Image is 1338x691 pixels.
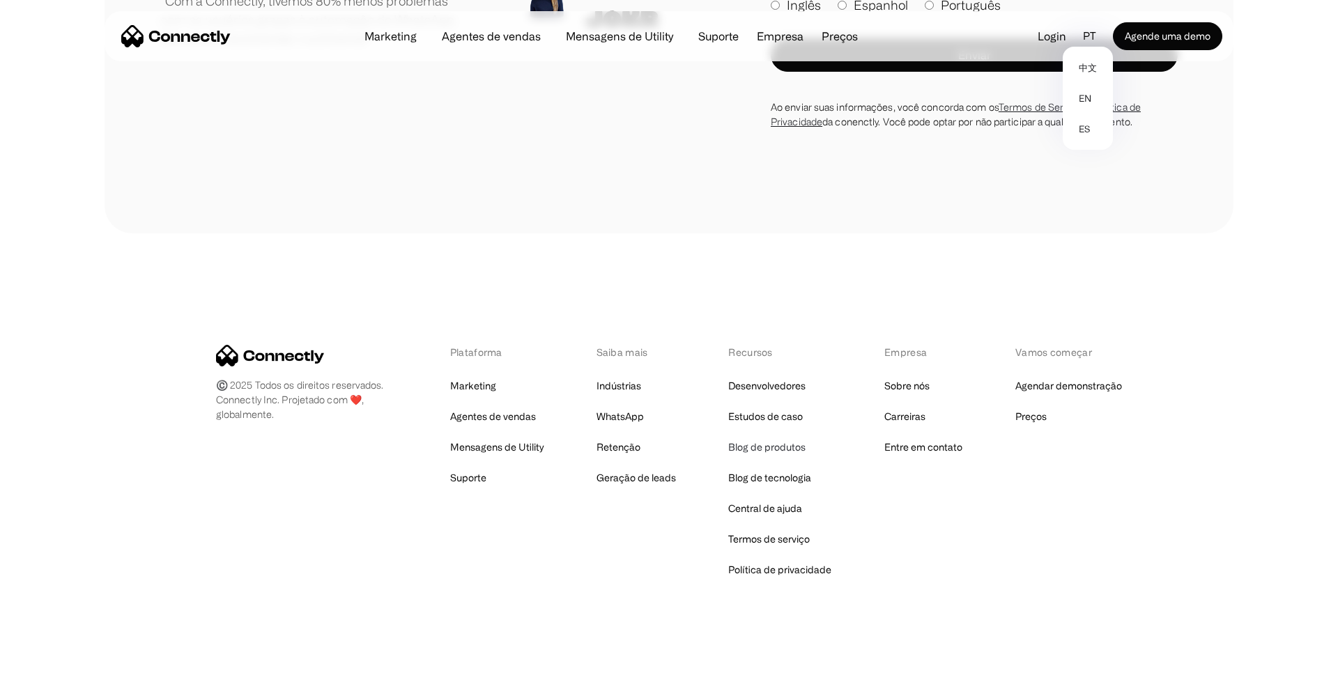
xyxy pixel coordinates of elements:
a: en [1068,83,1107,114]
div: Plataforma [450,345,544,359]
a: home [121,26,231,47]
a: Política de privacidade [728,560,831,580]
a: Suporte [450,468,486,488]
aside: Language selected: Português (Brasil) [14,665,84,686]
ul: Language list [28,667,84,686]
div: Saiba mais [597,345,676,359]
div: pt [1077,26,1113,47]
div: Empresa [884,345,962,359]
a: Desenvolvedores [728,376,806,396]
a: Mensagens de Utility [555,31,684,42]
div: Ao enviar suas informações, você concorda com os e a da conenctly. Você pode optar por não partic... [771,100,1178,129]
a: es [1068,114,1107,144]
a: Entre em contato [884,437,962,457]
a: Agendar demonstração [1015,376,1122,396]
a: Agende uma demo [1113,22,1222,50]
a: Blog de tecnologia [728,468,811,488]
a: Termos de serviço [728,529,810,549]
a: 中文 [1068,52,1107,83]
a: Blog de produtos [728,437,806,457]
a: Geração de leads [597,468,676,488]
div: pt [1083,26,1096,47]
a: Login [1026,26,1077,47]
nav: pt [1063,47,1113,150]
a: Retenção [597,437,640,457]
div: Empresa [757,26,803,46]
a: Marketing [450,376,496,396]
a: Central de ajuda [728,499,802,518]
a: Política de Privacidade [771,102,1141,127]
a: WhatsApp [597,407,644,426]
a: Agentes de vendas [431,31,552,42]
a: Suporte [687,31,750,42]
div: Vamos começar [1015,345,1122,359]
a: Agentes de vendas [450,407,536,426]
div: Recursos [728,345,831,359]
a: Sobre nós [884,376,930,396]
a: Estudos de caso [728,407,803,426]
a: Mensagens de Utility [450,437,544,457]
a: Preços [1015,407,1047,426]
a: Carreiras [884,407,925,426]
div: Empresa [753,26,808,46]
a: Indústrias [597,376,641,396]
a: Preços [810,31,869,42]
a: Termos de Serviço [999,102,1082,112]
a: Marketing [353,31,428,42]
